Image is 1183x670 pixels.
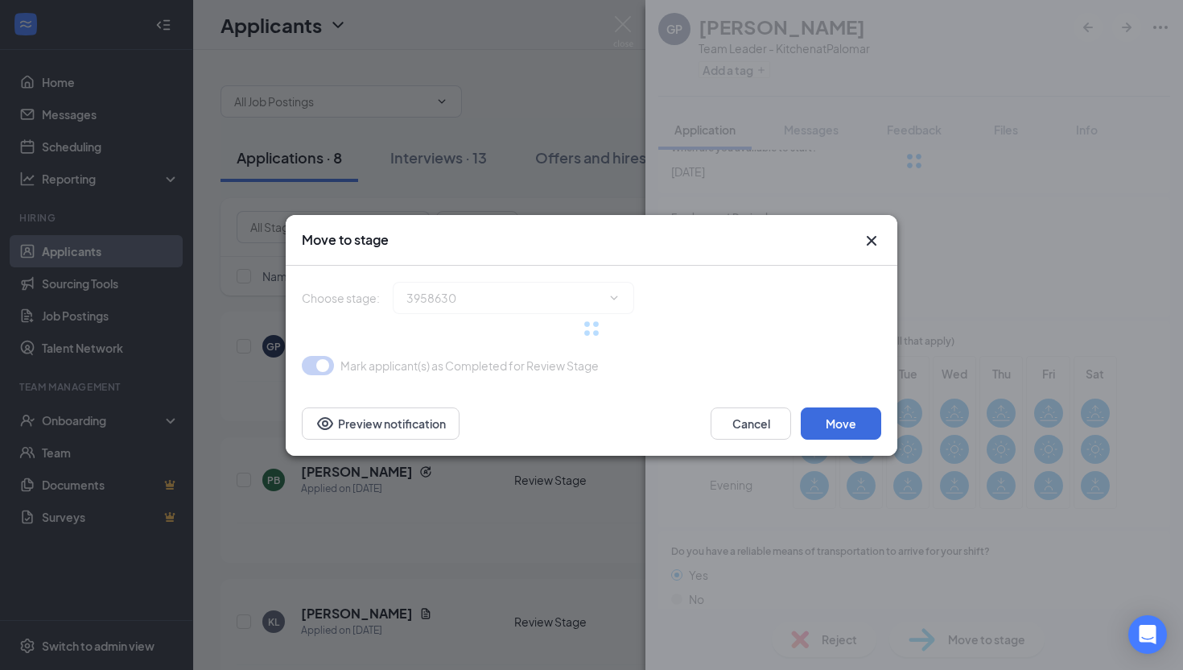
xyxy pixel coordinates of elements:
[711,407,791,440] button: Cancel
[315,414,335,433] svg: Eye
[302,407,460,440] button: Preview notificationEye
[862,231,881,250] svg: Cross
[1128,615,1167,654] div: Open Intercom Messenger
[862,231,881,250] button: Close
[302,231,389,249] h3: Move to stage
[801,407,881,440] button: Move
